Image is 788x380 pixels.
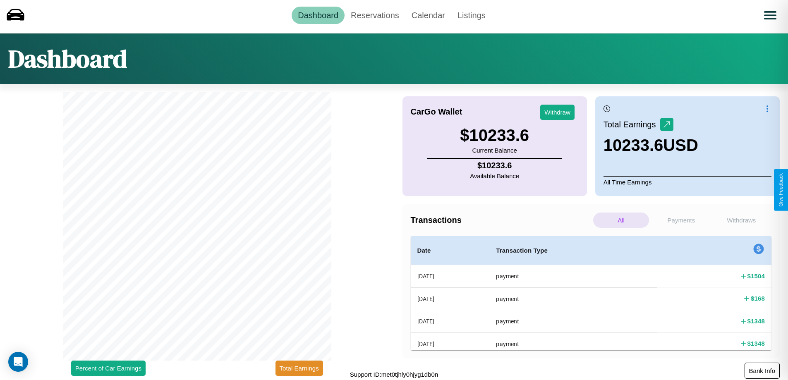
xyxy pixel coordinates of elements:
[275,361,323,376] button: Total Earnings
[470,161,519,170] h4: $ 10233.6
[8,42,127,76] h1: Dashboard
[751,294,765,303] h4: $ 168
[747,317,765,325] h4: $ 1348
[460,145,529,156] p: Current Balance
[653,213,709,228] p: Payments
[411,107,462,117] h4: CarGo Wallet
[292,7,345,24] a: Dashboard
[411,287,490,310] th: [DATE]
[604,117,660,132] p: Total Earnings
[489,265,657,288] th: payment
[411,310,490,332] th: [DATE]
[745,363,780,379] button: Bank Info
[345,7,405,24] a: Reservations
[411,265,490,288] th: [DATE]
[417,246,483,256] h4: Date
[411,215,591,225] h4: Transactions
[71,361,146,376] button: Percent of Car Earnings
[489,332,657,355] th: payment
[747,339,765,348] h4: $ 1348
[411,236,772,377] table: simple table
[496,246,650,256] h4: Transaction Type
[405,7,451,24] a: Calendar
[759,4,782,27] button: Open menu
[593,213,649,228] p: All
[489,310,657,332] th: payment
[778,173,784,207] div: Give Feedback
[460,126,529,145] h3: $ 10233.6
[8,352,28,372] div: Open Intercom Messenger
[350,369,438,380] p: Support ID: met0tjhly0hjyg1db0n
[747,272,765,280] h4: $ 1504
[604,176,771,188] p: All Time Earnings
[470,170,519,182] p: Available Balance
[540,105,575,120] button: Withdraw
[604,136,698,155] h3: 10233.6 USD
[451,7,492,24] a: Listings
[411,332,490,355] th: [DATE]
[714,213,769,228] p: Withdraws
[489,287,657,310] th: payment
